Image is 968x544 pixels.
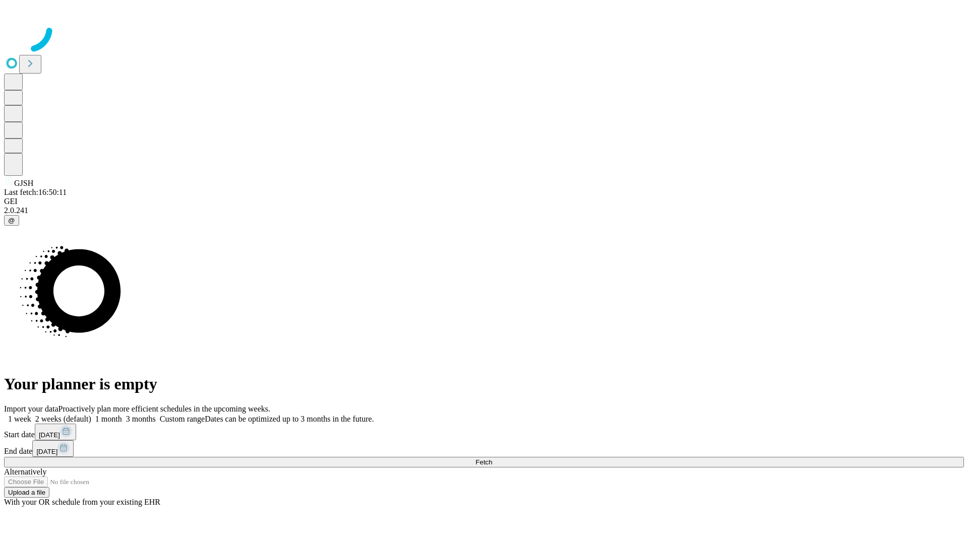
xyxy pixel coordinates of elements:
[4,206,964,215] div: 2.0.241
[4,467,46,476] span: Alternatively
[4,375,964,393] h1: Your planner is empty
[95,415,122,423] span: 1 month
[4,440,964,457] div: End date
[4,404,58,413] span: Import your data
[35,415,91,423] span: 2 weeks (default)
[58,404,270,413] span: Proactively plan more efficient schedules in the upcoming weeks.
[4,197,964,206] div: GEI
[4,188,67,196] span: Last fetch: 16:50:11
[4,487,49,498] button: Upload a file
[4,215,19,226] button: @
[35,424,76,440] button: [DATE]
[126,415,156,423] span: 3 months
[4,424,964,440] div: Start date
[160,415,205,423] span: Custom range
[8,217,15,224] span: @
[8,415,31,423] span: 1 week
[39,431,60,439] span: [DATE]
[36,448,57,455] span: [DATE]
[4,457,964,467] button: Fetch
[475,458,492,466] span: Fetch
[14,179,33,187] span: GJSH
[32,440,74,457] button: [DATE]
[205,415,374,423] span: Dates can be optimized up to 3 months in the future.
[4,498,160,506] span: With your OR schedule from your existing EHR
